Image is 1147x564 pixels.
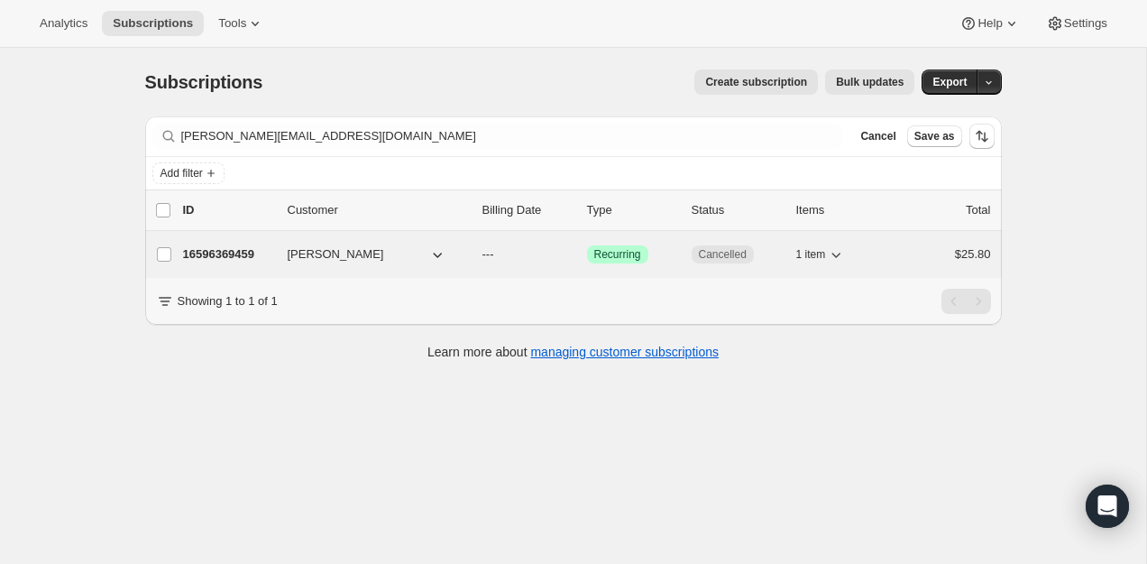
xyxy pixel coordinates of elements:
span: Cancelled [699,247,747,262]
p: Customer [288,201,468,219]
span: Analytics [40,16,87,31]
button: Sort the results [969,124,995,149]
p: ID [183,201,273,219]
p: Billing Date [482,201,573,219]
button: [PERSON_NAME] [277,240,457,269]
span: Save as [914,129,955,143]
span: Tools [218,16,246,31]
button: Tools [207,11,275,36]
button: Cancel [853,125,903,147]
p: Status [692,201,782,219]
span: Create subscription [705,75,807,89]
button: 1 item [796,242,846,267]
button: Subscriptions [102,11,204,36]
button: Create subscription [694,69,818,95]
div: 16596369459[PERSON_NAME]---SuccessRecurringCancelled1 item$25.80 [183,242,991,267]
p: Learn more about [427,343,719,361]
span: Subscriptions [113,16,193,31]
span: [PERSON_NAME] [288,245,384,264]
button: Help [949,11,1031,36]
span: Subscriptions [145,72,263,92]
div: Open Intercom Messenger [1086,485,1129,528]
button: Analytics [29,11,98,36]
p: Showing 1 to 1 of 1 [178,292,278,310]
span: Cancel [860,129,895,143]
input: Filter subscribers [181,124,843,149]
span: Add filter [161,166,203,180]
span: $25.80 [955,247,991,261]
span: 1 item [796,247,826,262]
button: Bulk updates [825,69,914,95]
span: --- [482,247,494,261]
button: Save as [907,125,962,147]
div: IDCustomerBilling DateTypeStatusItemsTotal [183,201,991,219]
button: Add filter [152,162,225,184]
nav: Pagination [941,289,991,314]
span: Export [932,75,967,89]
span: Settings [1064,16,1107,31]
button: Settings [1035,11,1118,36]
div: Type [587,201,677,219]
a: managing customer subscriptions [530,345,719,359]
p: 16596369459 [183,245,273,264]
p: Total [966,201,990,219]
span: Help [977,16,1002,31]
button: Export [922,69,977,95]
span: Recurring [594,247,641,262]
span: Bulk updates [836,75,904,89]
div: Items [796,201,886,219]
